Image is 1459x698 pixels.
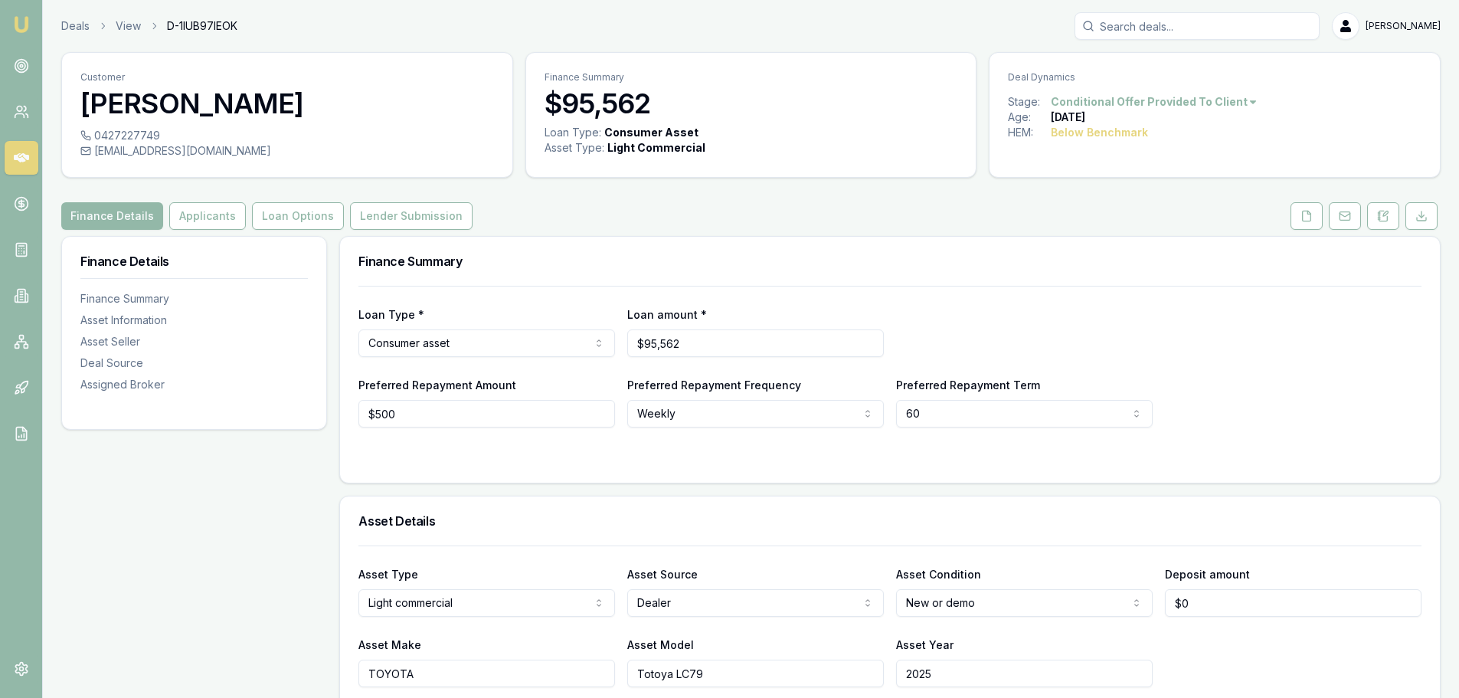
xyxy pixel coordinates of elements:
[61,202,166,230] a: Finance Details
[61,202,163,230] button: Finance Details
[1165,568,1250,581] label: Deposit amount
[80,313,308,328] div: Asset Information
[61,18,90,34] a: Deals
[167,18,237,34] span: D-1IUB97IEOK
[627,568,698,581] label: Asset Source
[1051,94,1258,110] button: Conditional Offer Provided To Client
[1366,20,1441,32] span: [PERSON_NAME]
[80,356,308,371] div: Deal Source
[896,378,1040,392] label: Preferred Repayment Term
[12,15,31,34] img: emu-icon-u.png
[1008,94,1051,110] div: Stage:
[627,329,884,357] input: $
[1051,110,1085,125] div: [DATE]
[545,140,604,156] div: Asset Type :
[80,128,494,143] div: 0427227749
[80,71,494,84] p: Customer
[896,568,981,581] label: Asset Condition
[80,334,308,349] div: Asset Seller
[80,291,308,306] div: Finance Summary
[358,638,421,651] label: Asset Make
[358,568,418,581] label: Asset Type
[627,378,801,392] label: Preferred Repayment Frequency
[627,638,694,651] label: Asset Model
[545,71,958,84] p: Finance Summary
[1051,125,1148,140] div: Below Benchmark
[80,143,494,159] div: [EMAIL_ADDRESS][DOMAIN_NAME]
[358,400,615,428] input: $
[169,202,246,230] button: Applicants
[1008,110,1051,125] div: Age:
[604,125,698,140] div: Consumer Asset
[607,140,705,156] div: Light Commercial
[350,202,473,230] button: Lender Submission
[347,202,476,230] a: Lender Submission
[358,308,424,321] label: Loan Type *
[166,202,249,230] a: Applicants
[249,202,347,230] a: Loan Options
[252,202,344,230] button: Loan Options
[358,378,516,392] label: Preferred Repayment Amount
[358,255,1421,267] h3: Finance Summary
[80,88,494,119] h3: [PERSON_NAME]
[896,638,954,651] label: Asset Year
[627,308,707,321] label: Loan amount *
[545,125,601,140] div: Loan Type:
[116,18,141,34] a: View
[80,377,308,392] div: Assigned Broker
[1008,71,1421,84] p: Deal Dynamics
[1165,589,1421,617] input: $
[545,88,958,119] h3: $95,562
[61,18,237,34] nav: breadcrumb
[358,515,1421,527] h3: Asset Details
[80,255,308,267] h3: Finance Details
[1008,125,1051,140] div: HEM:
[1075,12,1320,40] input: Search deals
